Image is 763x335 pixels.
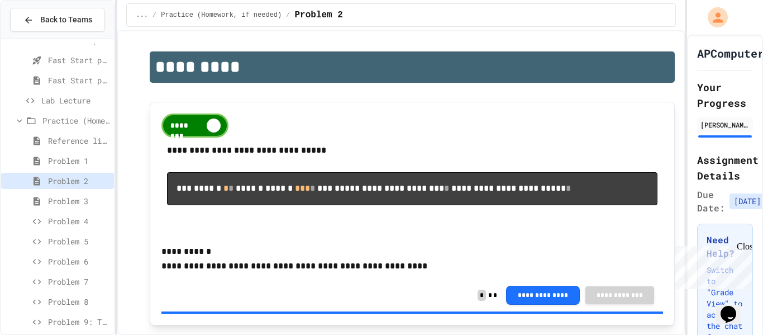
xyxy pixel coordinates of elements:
span: Due Date: [697,188,725,215]
span: Problem 9: Temperature Converter [48,316,109,328]
span: Practice (Homework, if needed) [161,11,282,20]
span: / [152,11,156,20]
h2: Assignment Details [697,152,753,183]
span: Problem 5 [48,235,109,247]
span: Problem 7 [48,276,109,287]
div: My Account [696,4,731,30]
h3: Need Help? [707,233,743,260]
span: Reference link [48,135,109,147]
span: Fast Start pt.1 [48,54,109,66]
span: Problem 3 [48,195,109,207]
span: Fast Start pt.2 [48,74,109,86]
span: Problem 6 [48,256,109,267]
span: / [286,11,290,20]
span: Problem 4 [48,215,109,227]
h2: Your Progress [697,79,753,111]
div: [PERSON_NAME] [700,120,750,130]
span: Problem 1 [48,155,109,167]
iframe: chat widget [716,290,752,324]
div: Chat with us now!Close [4,4,77,71]
span: Back to Teams [40,14,92,26]
span: Problem 8 [48,296,109,308]
button: Back to Teams [10,8,105,32]
span: Problem 2 [48,175,109,187]
iframe: chat widget [670,242,752,289]
span: ... [136,11,148,20]
span: Lab Lecture [41,95,109,106]
span: Practice (Homework, if needed) [42,115,109,126]
span: Problem 2 [294,8,342,22]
